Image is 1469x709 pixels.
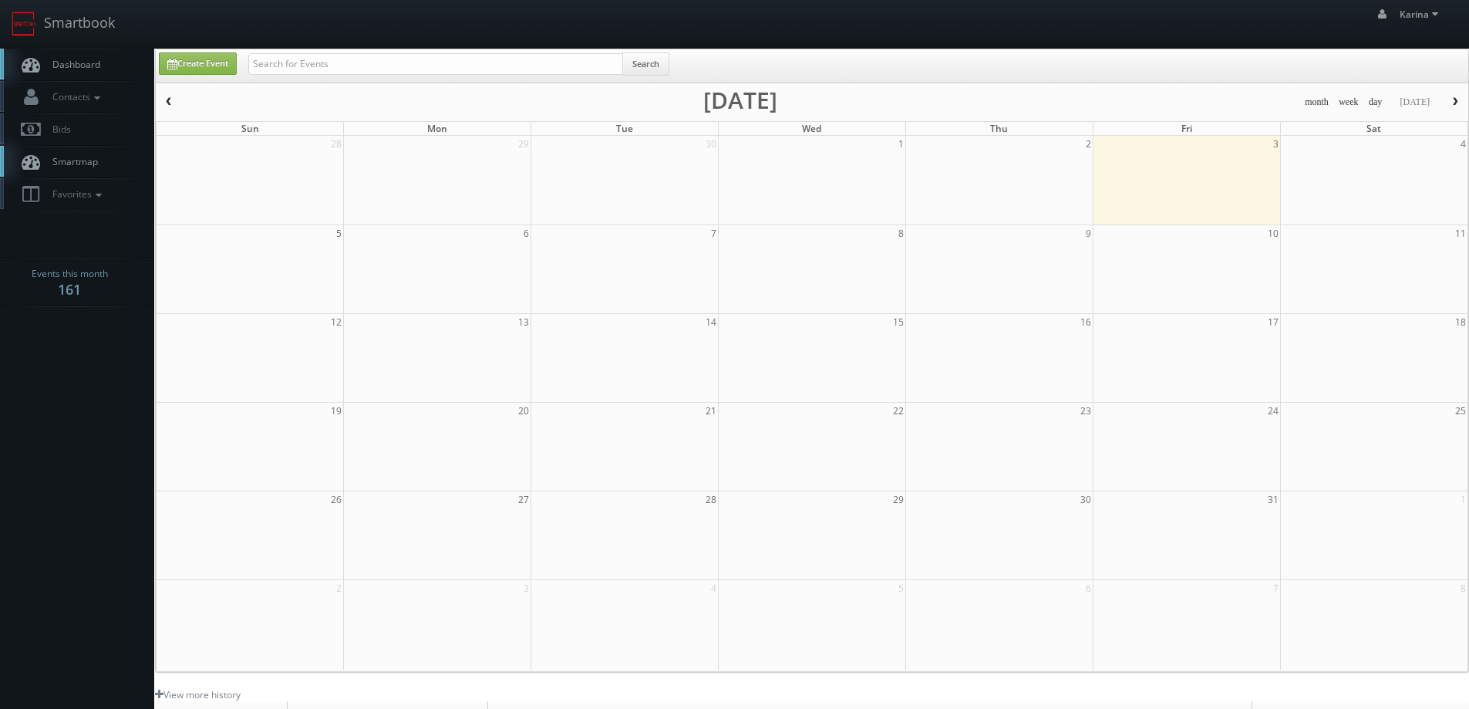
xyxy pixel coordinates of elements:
span: 16 [1079,314,1093,330]
button: Search [622,52,669,76]
span: 30 [704,136,718,152]
span: Bids [45,123,71,136]
span: 7 [1272,580,1280,596]
span: 5 [897,580,905,596]
span: 3 [522,580,531,596]
span: 1 [897,136,905,152]
input: Search for Events [248,53,623,75]
span: Fri [1181,122,1192,135]
span: Mon [427,122,447,135]
span: 7 [709,225,718,241]
span: 24 [1266,403,1280,419]
button: week [1333,93,1364,112]
span: 12 [329,314,343,330]
span: Dashboard [45,58,100,71]
a: Create Event [159,52,237,75]
span: 25 [1454,403,1467,419]
span: Contacts [45,90,104,103]
h2: [DATE] [703,93,777,108]
span: 18 [1454,314,1467,330]
span: 28 [704,491,718,508]
span: 6 [522,225,531,241]
span: 29 [891,491,905,508]
span: 27 [517,491,531,508]
span: 10 [1266,225,1280,241]
button: day [1363,93,1388,112]
span: 21 [704,403,718,419]
span: 17 [1266,314,1280,330]
span: 30 [1079,491,1093,508]
span: 4 [709,580,718,596]
span: 23 [1079,403,1093,419]
span: 15 [891,314,905,330]
span: 8 [897,225,905,241]
span: 19 [329,403,343,419]
span: Karina [1400,8,1443,21]
span: 31 [1266,491,1280,508]
span: 9 [1084,225,1093,241]
span: Wed [802,122,821,135]
span: 11 [1454,225,1467,241]
button: [DATE] [1394,93,1435,112]
span: Tue [616,122,633,135]
span: 1 [1459,491,1467,508]
strong: 161 [58,280,81,299]
span: 8 [1459,580,1467,596]
span: 14 [704,314,718,330]
span: Sat [1366,122,1381,135]
span: 5 [335,225,343,241]
span: 2 [335,580,343,596]
span: Smartmap [45,155,98,168]
button: month [1299,93,1334,112]
span: Favorites [45,187,106,201]
span: 3 [1272,136,1280,152]
span: 29 [517,136,531,152]
span: 26 [329,491,343,508]
span: Thu [990,122,1008,135]
span: 4 [1459,136,1467,152]
a: View more history [155,688,241,701]
span: Events this month [32,266,108,282]
span: 2 [1084,136,1093,152]
img: smartbook-logo.png [12,12,36,36]
span: Sun [241,122,259,135]
span: 6 [1084,580,1093,596]
span: 13 [517,314,531,330]
span: 20 [517,403,531,419]
span: 28 [329,136,343,152]
span: 22 [891,403,905,419]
